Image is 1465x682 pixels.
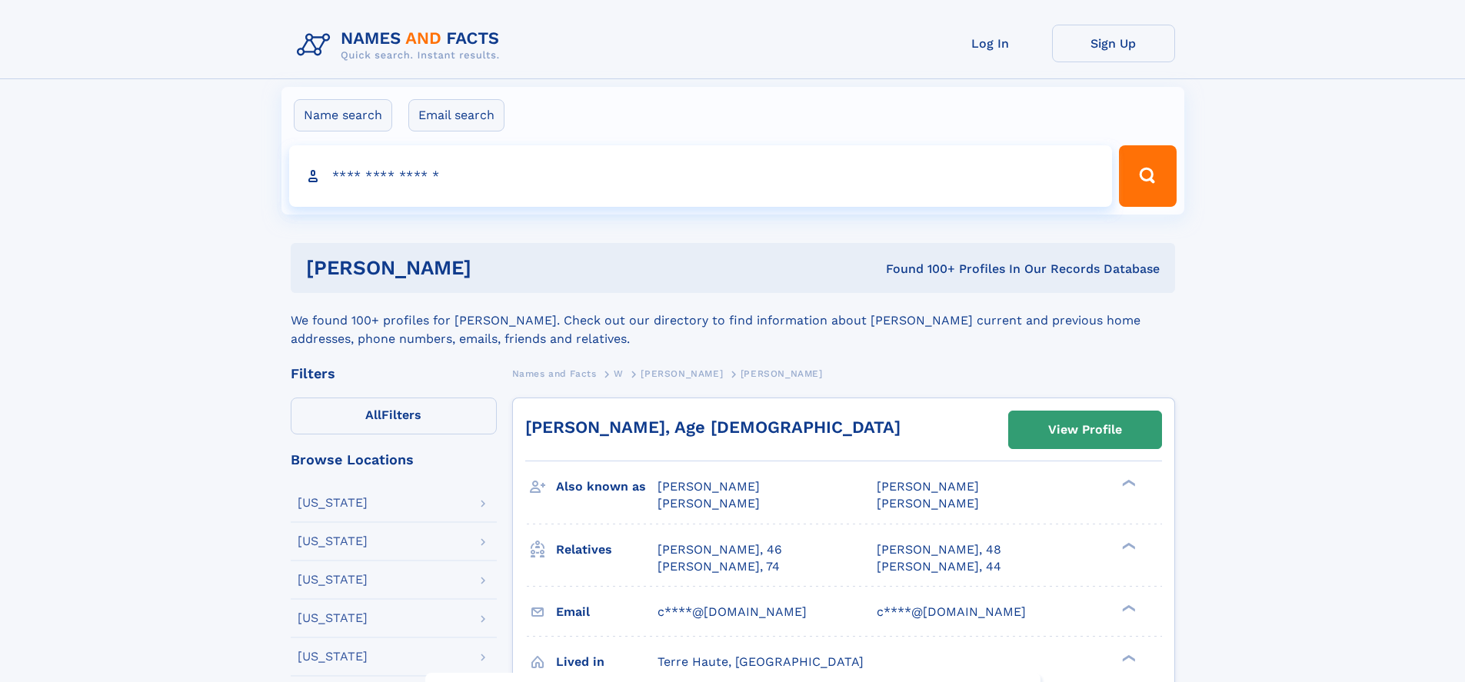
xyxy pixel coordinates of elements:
[641,368,723,379] span: [PERSON_NAME]
[658,541,782,558] a: [PERSON_NAME], 46
[556,599,658,625] h3: Email
[298,612,368,624] div: [US_STATE]
[929,25,1052,62] a: Log In
[1052,25,1175,62] a: Sign Up
[291,453,497,467] div: Browse Locations
[556,649,658,675] h3: Lived in
[614,364,624,383] a: W
[678,261,1160,278] div: Found 100+ Profiles In Our Records Database
[298,535,368,547] div: [US_STATE]
[614,368,624,379] span: W
[556,474,658,500] h3: Also known as
[658,654,864,669] span: Terre Haute, [GEOGRAPHIC_DATA]
[291,293,1175,348] div: We found 100+ profiles for [PERSON_NAME]. Check out our directory to find information about [PERS...
[877,541,1001,558] a: [PERSON_NAME], 48
[365,408,381,422] span: All
[658,496,760,511] span: [PERSON_NAME]
[294,99,392,131] label: Name search
[408,99,504,131] label: Email search
[525,418,901,437] a: [PERSON_NAME], Age [DEMOGRAPHIC_DATA]
[741,368,823,379] span: [PERSON_NAME]
[306,258,679,278] h1: [PERSON_NAME]
[298,650,368,663] div: [US_STATE]
[1119,145,1176,207] button: Search Button
[298,497,368,509] div: [US_STATE]
[556,537,658,563] h3: Relatives
[658,558,780,575] a: [PERSON_NAME], 74
[291,367,497,381] div: Filters
[1118,478,1137,488] div: ❯
[291,398,497,434] label: Filters
[877,479,979,494] span: [PERSON_NAME]
[1118,603,1137,613] div: ❯
[289,145,1113,207] input: search input
[512,364,597,383] a: Names and Facts
[298,574,368,586] div: [US_STATE]
[658,479,760,494] span: [PERSON_NAME]
[1048,412,1122,447] div: View Profile
[1118,653,1137,663] div: ❯
[641,364,723,383] a: [PERSON_NAME]
[291,25,512,66] img: Logo Names and Facts
[877,558,1001,575] a: [PERSON_NAME], 44
[1118,541,1137,551] div: ❯
[1009,411,1161,448] a: View Profile
[877,496,979,511] span: [PERSON_NAME]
